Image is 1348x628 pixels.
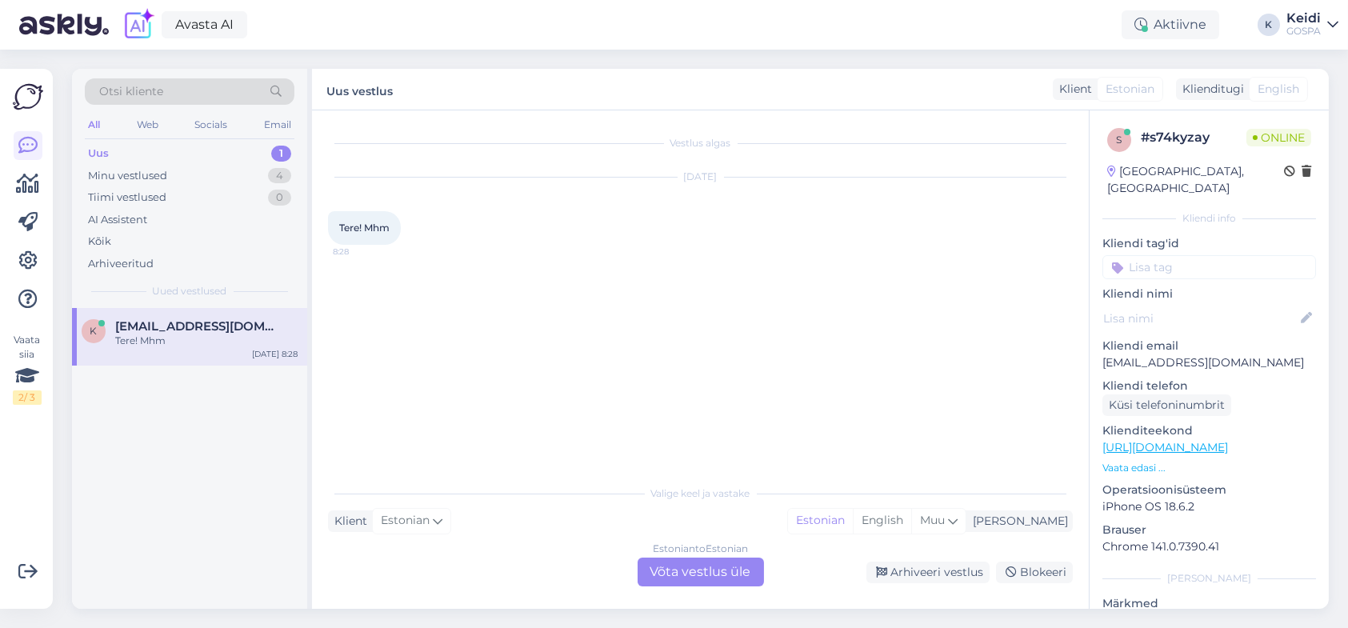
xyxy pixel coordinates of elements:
div: Valige keel ja vastake [328,486,1073,501]
p: Kliendi telefon [1102,378,1316,394]
p: [EMAIL_ADDRESS][DOMAIN_NAME] [1102,354,1316,371]
div: GOSPA [1286,25,1321,38]
span: kaariannkolkk@gmail.com [115,319,282,334]
img: Askly Logo [13,82,43,112]
div: Socials [191,114,230,135]
div: Arhiveeritud [88,256,154,272]
span: English [1258,81,1299,98]
div: Blokeeri [996,562,1073,583]
input: Lisa tag [1102,255,1316,279]
span: s [1117,134,1122,146]
div: AI Assistent [88,212,147,228]
div: Kõik [88,234,111,250]
span: 8:28 [333,246,393,258]
div: Vestlus algas [328,136,1073,150]
p: Kliendi tag'id [1102,235,1316,252]
span: Estonian [1106,81,1154,98]
div: Web [134,114,162,135]
div: Estonian to Estonian [653,542,748,556]
p: Kliendi nimi [1102,286,1316,302]
div: Minu vestlused [88,168,167,184]
div: [PERSON_NAME] [1102,571,1316,586]
span: k [90,325,98,337]
label: Uus vestlus [326,78,393,100]
div: 1 [271,146,291,162]
div: Tere! Mhm [115,334,298,348]
p: Brauser [1102,522,1316,538]
div: [DATE] 8:28 [252,348,298,360]
div: Email [261,114,294,135]
a: Avasta AI [162,11,247,38]
img: explore-ai [122,8,155,42]
div: K [1258,14,1280,36]
p: Vaata edasi ... [1102,461,1316,475]
span: Muu [920,513,945,527]
div: Tiimi vestlused [88,190,166,206]
div: Estonian [788,509,853,533]
span: Tere! Mhm [339,222,390,234]
div: Küsi telefoninumbrit [1102,394,1231,416]
div: [GEOGRAPHIC_DATA], [GEOGRAPHIC_DATA] [1107,163,1284,197]
div: 0 [268,190,291,206]
p: Märkmed [1102,595,1316,612]
div: Klient [328,513,367,530]
p: Klienditeekond [1102,422,1316,439]
span: Online [1246,129,1311,146]
div: Uus [88,146,109,162]
input: Lisa nimi [1103,310,1298,327]
div: [PERSON_NAME] [966,513,1068,530]
span: Estonian [381,512,430,530]
div: 2 / 3 [13,390,42,405]
div: Klienditugi [1176,81,1244,98]
div: # s74kyzay [1141,128,1246,147]
div: All [85,114,103,135]
span: Uued vestlused [153,284,227,298]
p: iPhone OS 18.6.2 [1102,498,1316,515]
div: [DATE] [328,170,1073,184]
div: English [853,509,911,533]
div: Arhiveeri vestlus [866,562,990,583]
div: Vaata siia [13,333,42,405]
div: Kliendi info [1102,211,1316,226]
a: KeidiGOSPA [1286,12,1338,38]
p: Operatsioonisüsteem [1102,482,1316,498]
div: Keidi [1286,12,1321,25]
a: [URL][DOMAIN_NAME] [1102,440,1228,454]
p: Chrome 141.0.7390.41 [1102,538,1316,555]
div: Klient [1053,81,1092,98]
div: Aktiivne [1122,10,1219,39]
p: Kliendi email [1102,338,1316,354]
div: Võta vestlus üle [638,558,764,586]
span: Otsi kliente [99,83,163,100]
div: 4 [268,168,291,184]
